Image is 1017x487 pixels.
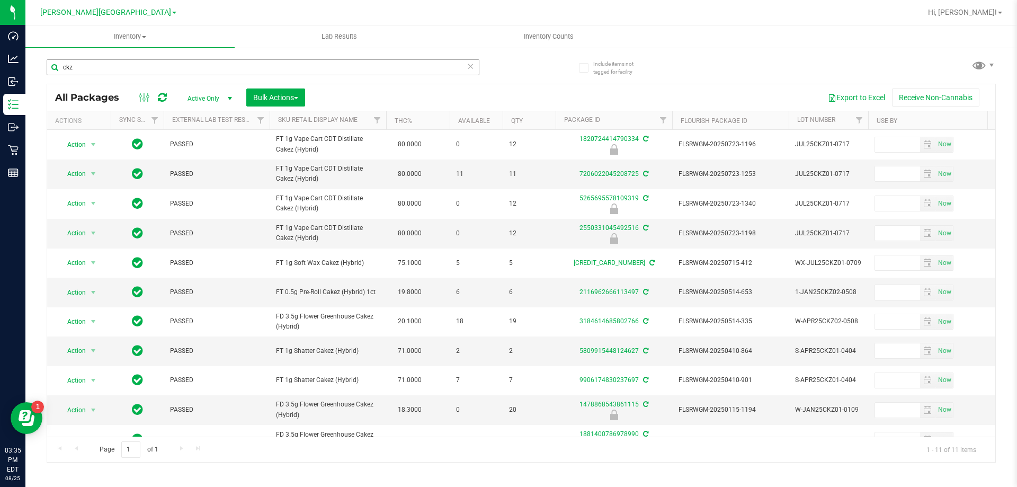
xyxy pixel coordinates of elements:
span: select [935,373,953,388]
a: Filter [369,111,386,129]
span: JUL25CKZ01-0717 [795,199,862,209]
span: FT 1g Vape Cart CDT Distillate Cakez (Hybrid) [276,223,380,243]
span: W-APR25CKZ02-0508 [795,316,862,326]
span: PASSED [170,287,263,297]
span: In Sync [132,285,143,299]
span: FLSRWGM-20250723-1196 [679,139,782,149]
span: select [935,432,953,447]
span: select [920,255,935,270]
span: PASSED [170,258,263,268]
a: 5809915448124627 [579,347,639,355]
span: Set Current date [935,343,953,359]
span: Set Current date [935,402,953,418]
span: Set Current date [935,314,953,330]
inline-svg: Analytics [8,54,19,64]
span: FLSRWGM-20250410-864 [679,346,782,356]
a: 9906174830237697 [579,376,639,384]
span: PASSED [170,316,263,326]
a: Qty [511,117,523,125]
span: In Sync [132,137,143,152]
span: Set Current date [935,285,953,300]
span: 80.0000 [392,166,427,182]
span: 80.0000 [392,196,427,211]
span: 71.0000 [392,343,427,359]
span: FT 1g Vape Cart CDT Distillate Cakez (Hybrid) [276,134,380,154]
span: In Sync [132,432,143,447]
span: 80.0000 [392,226,427,241]
span: 18 [456,316,496,326]
span: 18.3000 [392,432,427,447]
span: W-JAN25CKZ01-0109 [795,405,862,415]
span: select [920,285,935,300]
span: select [87,314,100,329]
span: Set Current date [935,166,953,182]
span: FT 1g Shatter Cakez (Hybrid) [276,346,380,356]
span: Sync from Compliance System [641,376,648,384]
span: select [935,255,953,270]
span: select [87,255,100,270]
a: 2116962666113497 [579,288,639,296]
span: 6 [456,287,496,297]
span: select [935,343,953,358]
span: select [87,373,100,388]
span: 18.3000 [392,402,427,418]
span: Clear [467,59,474,73]
span: In Sync [132,402,143,417]
span: select [920,226,935,241]
span: 80.0000 [392,137,427,152]
span: Sync from Compliance System [648,259,655,267]
a: Flourish Package ID [681,117,747,125]
inline-svg: Retail [8,145,19,155]
a: Package ID [564,116,600,123]
span: select [920,403,935,418]
a: 1478868543861115 [579,401,639,408]
span: 0 [456,405,496,415]
span: Action [58,137,86,152]
span: select [935,314,953,329]
span: Set Current date [935,196,953,211]
a: Filter [851,111,868,129]
span: Inventory [25,32,235,41]
a: THC% [395,117,412,125]
span: select [87,137,100,152]
span: PASSED [170,228,263,238]
span: Sync from Compliance System [641,401,648,408]
span: Set Current date [935,137,953,152]
span: S-APR25CKZ01-0404 [795,346,862,356]
span: 0 [456,139,496,149]
span: 2 [456,346,496,356]
inline-svg: Inventory [8,99,19,110]
span: select [920,432,935,447]
span: select [935,137,953,152]
span: Action [58,255,86,270]
span: FLSRWGM-20250723-1253 [679,169,782,179]
span: select [935,196,953,211]
span: Sync from Compliance System [641,224,648,232]
span: select [935,226,953,241]
div: Newly Received [554,410,674,420]
span: All Packages [55,92,130,103]
span: select [935,285,953,300]
span: select [87,285,100,300]
button: Receive Non-Cannabis [892,88,979,107]
span: 19 [509,316,549,326]
span: Sync from Compliance System [641,317,648,325]
span: 20 [509,405,549,415]
a: Filter [146,111,164,129]
a: 1820724414790334 [579,135,639,143]
span: FT 0.5g Pre-Roll Cakez (Hybrid) 1ct [276,287,380,297]
span: 7 [509,375,549,385]
span: Action [58,166,86,181]
span: S-APR25CKZ01-0404 [795,375,862,385]
span: select [87,403,100,418]
a: Use By [877,117,897,125]
a: Filter [655,111,672,129]
inline-svg: Inbound [8,76,19,87]
span: 20.1000 [392,314,427,329]
span: FD 3.5g Flower Greenhouse Cakez (Hybrid) [276,400,380,420]
span: 19.8000 [392,285,427,300]
a: 1881400786978990 [579,430,639,438]
span: FT 1g Vape Cart CDT Distillate Cakez (Hybrid) [276,164,380,184]
span: WX-JUL25CKZ01-0709 [795,258,862,268]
